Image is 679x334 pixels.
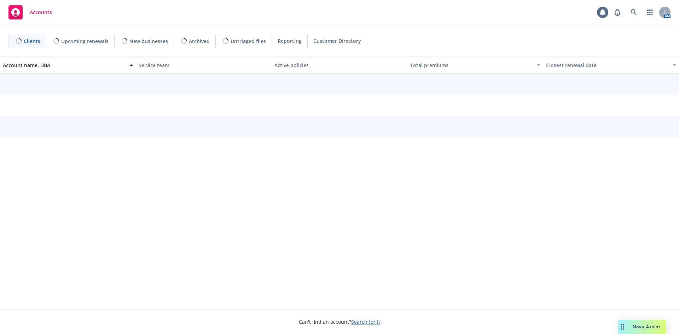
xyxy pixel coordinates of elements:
a: Report a Bug [610,5,625,19]
span: Untriaged files [231,37,266,45]
span: New businesses [129,37,168,45]
a: Search [627,5,641,19]
a: Accounts [6,2,55,22]
button: Nova Assist [618,320,666,334]
a: Switch app [643,5,657,19]
button: Closest renewal date [543,57,679,74]
button: Total premiums [407,57,543,74]
div: Total premiums [410,61,533,69]
span: Nova Assist [633,324,661,330]
div: Active policies [274,61,405,69]
div: Drag to move [618,320,627,334]
div: Service team [139,61,269,69]
span: Clients [24,37,40,45]
span: Archived [189,37,210,45]
span: Can't find an account? [299,318,380,326]
div: Account name, DBA [3,61,125,69]
button: Active policies [272,57,407,74]
span: Accounts [30,10,52,15]
span: Upcoming renewals [61,37,109,45]
div: Closest renewal date [546,61,668,69]
button: Service team [136,57,272,74]
span: Customer Directory [313,37,361,45]
a: Search for it [351,318,380,325]
span: Reporting [278,37,302,45]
